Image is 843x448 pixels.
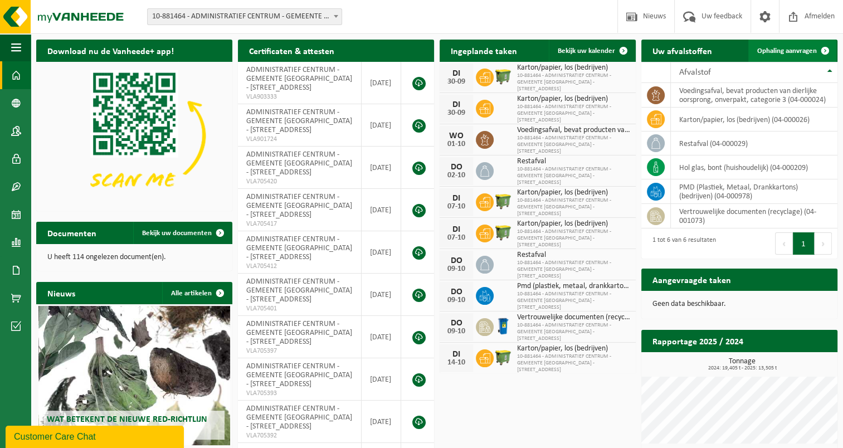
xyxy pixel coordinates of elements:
[246,405,352,431] span: ADMINISTRATIEF CENTRUM - GEMEENTE [GEOGRAPHIC_DATA] - [STREET_ADDRESS]
[517,322,630,342] span: 10-881464 - ADMINISTRATIEF CENTRUM - GEMEENTE [GEOGRAPHIC_DATA] - [STREET_ADDRESS]
[517,135,630,155] span: 10-881464 - ADMINISTRATIEF CENTRUM - GEMEENTE [GEOGRAPHIC_DATA] - [STREET_ADDRESS]
[815,232,832,255] button: Next
[362,316,401,358] td: [DATE]
[558,47,615,55] span: Bekijk uw kalender
[246,320,352,346] span: ADMINISTRATIEF CENTRUM - GEMEENTE [GEOGRAPHIC_DATA] - [STREET_ADDRESS]
[246,262,353,271] span: VLA705412
[133,222,231,244] a: Bekijk uw documenten
[517,157,630,166] span: Restafval
[362,401,401,443] td: [DATE]
[517,291,630,311] span: 10-881464 - ADMINISTRATIEF CENTRUM - GEMEENTE [GEOGRAPHIC_DATA] - [STREET_ADDRESS]
[517,251,630,260] span: Restafval
[517,282,630,291] span: Pmd (plastiek, metaal, drankkartons) (bedrijven)
[246,304,353,313] span: VLA705401
[36,62,232,209] img: Download de VHEPlus App
[362,274,401,316] td: [DATE]
[362,358,401,401] td: [DATE]
[47,254,221,261] p: U heeft 114 ongelezen document(en).
[36,40,185,61] h2: Download nu de Vanheede+ app!
[671,108,837,132] td: karton/papier, los (bedrijven) (04-000026)
[517,95,630,104] span: Karton/papier, los (bedrijven)
[362,104,401,147] td: [DATE]
[517,220,630,228] span: Karton/papier, los (bedrijven)
[549,40,635,62] a: Bekijk uw kalender
[246,177,353,186] span: VLA705420
[148,9,342,25] span: 10-881464 - ADMINISTRATIEF CENTRUM - GEMEENTE BEVEREN - KOSTENPLAATS 51 - BEVEREN-WAAS
[246,431,353,440] span: VLA705392
[445,359,467,367] div: 14-10
[246,220,353,228] span: VLA705417
[517,344,630,353] span: Karton/papier, los (bedrijven)
[445,225,467,234] div: DI
[757,47,817,55] span: Ophaling aanvragen
[517,126,630,135] span: Voedingsafval, bevat producten van dierlijke oorsprong, onverpakt, categorie 3
[445,132,467,140] div: WO
[445,194,467,203] div: DI
[36,282,86,304] h2: Nieuws
[494,316,513,335] img: WB-0240-HPE-BE-09
[445,328,467,335] div: 09-10
[652,300,826,308] p: Geen data beschikbaar.
[754,352,836,374] a: Bekijk rapportage
[445,296,467,304] div: 09-10
[142,230,212,237] span: Bekijk uw documenten
[517,197,630,217] span: 10-881464 - ADMINISTRATIEF CENTRUM - GEMEENTE [GEOGRAPHIC_DATA] - [STREET_ADDRESS]
[246,362,352,388] span: ADMINISTRATIEF CENTRUM - GEMEENTE [GEOGRAPHIC_DATA] - [STREET_ADDRESS]
[494,223,513,242] img: WB-1100-HPE-GN-51
[517,353,630,373] span: 10-881464 - ADMINISTRATIEF CENTRUM - GEMEENTE [GEOGRAPHIC_DATA] - [STREET_ADDRESS]
[445,288,467,296] div: DO
[246,92,353,101] span: VLA903333
[517,104,630,124] span: 10-881464 - ADMINISTRATIEF CENTRUM - GEMEENTE [GEOGRAPHIC_DATA] - [STREET_ADDRESS]
[238,40,345,61] h2: Certificaten & attesten
[517,228,630,249] span: 10-881464 - ADMINISTRATIEF CENTRUM - GEMEENTE [GEOGRAPHIC_DATA] - [STREET_ADDRESS]
[440,40,528,61] h2: Ingeplande taken
[647,231,716,256] div: 1 tot 6 van 6 resultaten
[494,67,513,86] img: WB-1100-HPE-GN-51
[517,64,630,72] span: Karton/papier, los (bedrijven)
[445,78,467,86] div: 30-09
[445,265,467,273] div: 09-10
[246,66,352,92] span: ADMINISTRATIEF CENTRUM - GEMEENTE [GEOGRAPHIC_DATA] - [STREET_ADDRESS]
[775,232,793,255] button: Previous
[445,234,467,242] div: 07-10
[445,256,467,265] div: DO
[246,135,353,144] span: VLA901724
[38,306,231,445] a: Wat betekent de nieuwe RED-richtlijn voor u als klant?
[445,140,467,148] div: 01-10
[445,100,467,109] div: DI
[362,62,401,104] td: [DATE]
[246,108,352,134] span: ADMINISTRATIEF CENTRUM - GEMEENTE [GEOGRAPHIC_DATA] - [STREET_ADDRESS]
[679,68,711,77] span: Afvalstof
[362,189,401,231] td: [DATE]
[517,313,630,322] span: Vertrouwelijke documenten (recyclage)
[445,203,467,211] div: 07-10
[641,330,754,352] h2: Rapportage 2025 / 2024
[641,269,742,290] h2: Aangevraagde taken
[445,69,467,78] div: DI
[246,347,353,356] span: VLA705397
[517,188,630,197] span: Karton/papier, los (bedrijven)
[647,358,837,371] h3: Tonnage
[147,8,342,25] span: 10-881464 - ADMINISTRATIEF CENTRUM - GEMEENTE BEVEREN - KOSTENPLAATS 51 - BEVEREN-WAAS
[517,166,630,186] span: 10-881464 - ADMINISTRATIEF CENTRUM - GEMEENTE [GEOGRAPHIC_DATA] - [STREET_ADDRESS]
[246,150,352,177] span: ADMINISTRATIEF CENTRUM - GEMEENTE [GEOGRAPHIC_DATA] - [STREET_ADDRESS]
[246,389,353,398] span: VLA705393
[671,155,837,179] td: hol glas, bont (huishoudelijk) (04-000209)
[671,132,837,155] td: restafval (04-000029)
[362,231,401,274] td: [DATE]
[517,72,630,92] span: 10-881464 - ADMINISTRATIEF CENTRUM - GEMEENTE [GEOGRAPHIC_DATA] - [STREET_ADDRESS]
[671,83,837,108] td: voedingsafval, bevat producten van dierlijke oorsprong, onverpakt, categorie 3 (04-000024)
[793,232,815,255] button: 1
[445,109,467,117] div: 30-09
[246,235,352,261] span: ADMINISTRATIEF CENTRUM - GEMEENTE [GEOGRAPHIC_DATA] - [STREET_ADDRESS]
[445,172,467,179] div: 02-10
[671,179,837,204] td: PMD (Plastiek, Metaal, Drankkartons) (bedrijven) (04-000978)
[36,222,108,244] h2: Documenten
[748,40,836,62] a: Ophaling aanvragen
[671,204,837,228] td: vertrouwelijke documenten (recyclage) (04-001073)
[647,366,837,371] span: 2024: 19,405 t - 2025: 13,505 t
[494,348,513,367] img: WB-1100-HPE-GN-51
[445,350,467,359] div: DI
[517,260,630,280] span: 10-881464 - ADMINISTRATIEF CENTRUM - GEMEENTE [GEOGRAPHIC_DATA] - [STREET_ADDRESS]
